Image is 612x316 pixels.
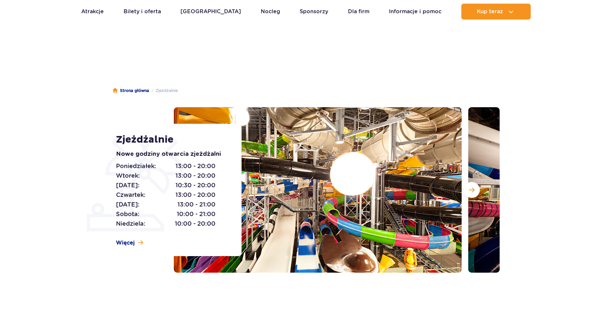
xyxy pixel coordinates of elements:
[175,190,215,200] span: 13:00 - 20:00
[175,161,215,171] span: 13:00 - 20:00
[300,4,328,20] a: Sponsorzy
[149,87,178,94] li: Zjeżdżalnie
[116,190,145,200] span: Czwartek:
[116,150,227,159] p: Nowe godziny otwarcia zjeżdżalni
[81,4,104,20] a: Atrakcje
[180,4,241,20] a: [GEOGRAPHIC_DATA]
[175,219,215,228] span: 10:00 - 20:00
[261,4,280,20] a: Nocleg
[348,4,369,20] a: Dla firm
[113,87,149,94] a: Strona główna
[116,161,156,171] span: Poniedziałek:
[116,134,227,146] h1: Zjeżdżalnie
[116,200,139,209] span: [DATE]:
[116,209,139,219] span: Sobota:
[461,4,531,20] button: Kup teraz
[116,219,145,228] span: Niedziela:
[177,209,215,219] span: 10:00 - 21:00
[389,4,441,20] a: Informacje i pomoc
[116,171,140,180] span: Wtorek:
[175,171,215,180] span: 13:00 - 20:00
[464,182,480,198] button: Następny slajd
[116,239,143,247] a: Więcej
[175,181,215,190] span: 10:30 - 20:00
[177,200,215,209] span: 13:00 - 21:00
[116,181,139,190] span: [DATE]:
[116,239,135,247] span: Więcej
[124,4,161,20] a: Bilety i oferta
[477,9,503,15] span: Kup teraz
